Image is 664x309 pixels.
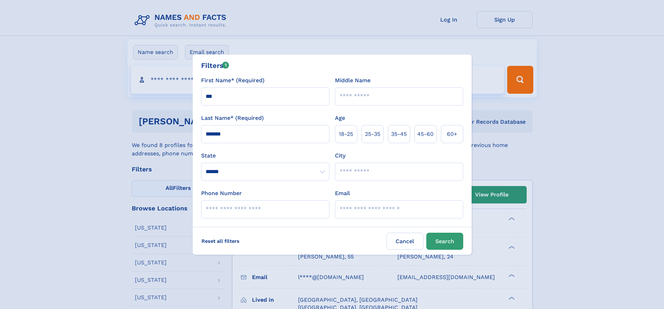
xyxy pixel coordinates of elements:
div: Filters [201,60,229,71]
label: Phone Number [201,189,242,198]
span: 25‑35 [365,130,380,138]
span: 45‑60 [417,130,434,138]
label: Middle Name [335,76,371,85]
span: 18‑25 [339,130,353,138]
span: 35‑45 [391,130,407,138]
label: First Name* (Required) [201,76,265,85]
label: Reset all filters [197,233,244,249]
button: Search [426,233,463,250]
label: Cancel [387,233,423,250]
label: Last Name* (Required) [201,114,264,122]
label: Email [335,189,350,198]
span: 60+ [447,130,457,138]
label: City [335,152,345,160]
label: State [201,152,329,160]
label: Age [335,114,345,122]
